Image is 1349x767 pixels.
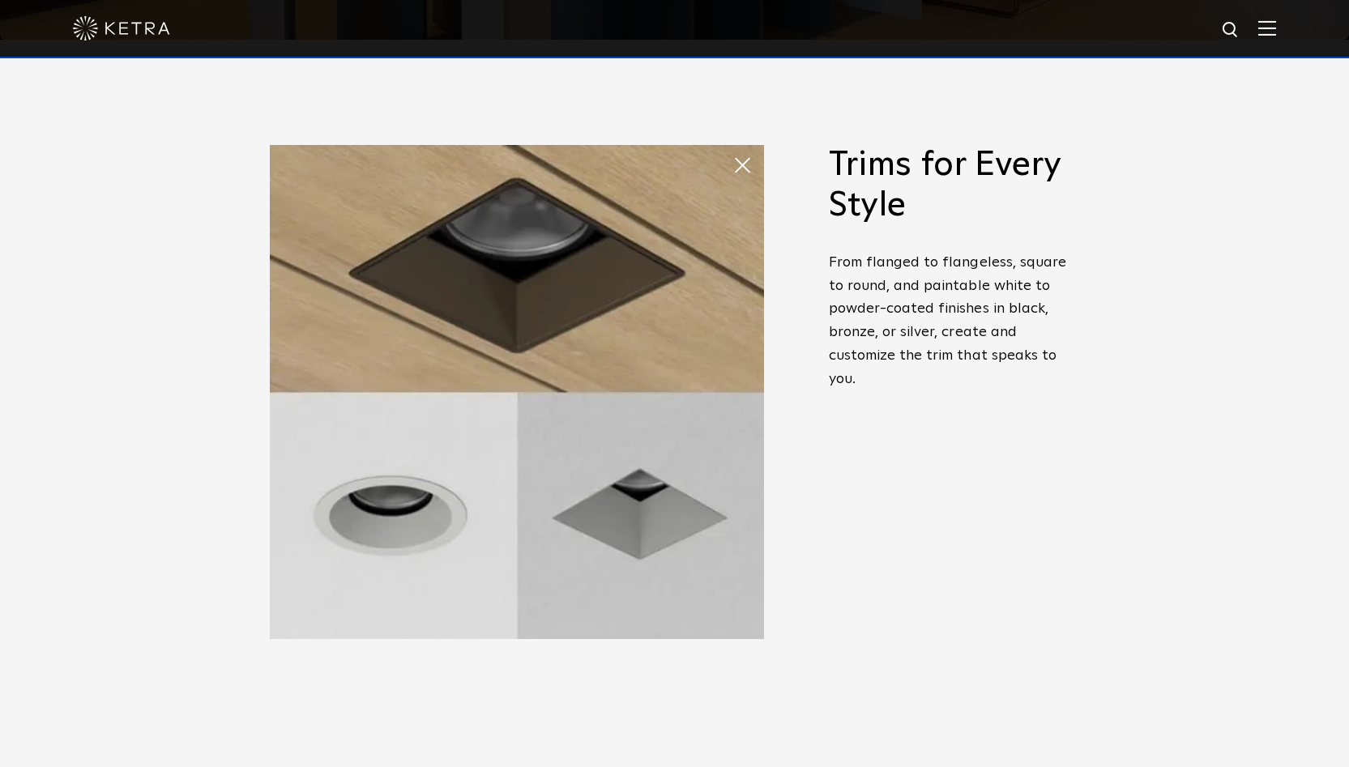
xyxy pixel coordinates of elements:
img: trims-for-every-style [270,145,764,639]
img: ketra-logo-2019-white [73,16,170,40]
span: From flanged to flangeless, square to round, and paintable white to powder-coated finishes in bla... [829,255,1067,386]
img: search icon [1221,20,1241,40]
h2: Trims for Every Style [829,145,1080,227]
img: Hamburger%20Nav.svg [1258,20,1276,36]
